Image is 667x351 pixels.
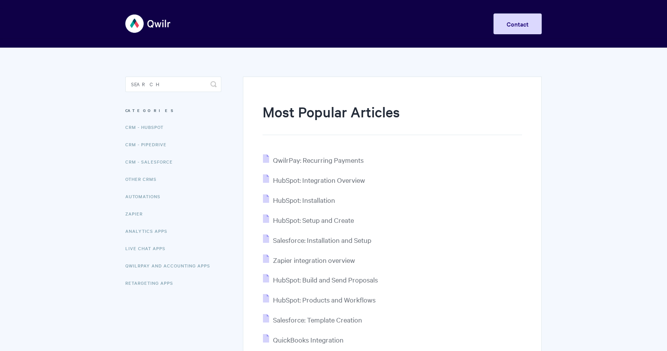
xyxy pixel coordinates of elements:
[273,175,365,184] span: HubSpot: Integration Overview
[273,335,344,344] span: QuickBooks Integration
[263,315,362,324] a: Salesforce: Template Creation
[273,256,355,264] span: Zapier integration overview
[125,137,172,152] a: CRM - Pipedrive
[125,9,171,38] img: Qwilr Help Center
[125,241,171,256] a: Live Chat Apps
[273,315,362,324] span: Salesforce: Template Creation
[273,275,378,284] span: HubSpot: Build and Send Proposals
[125,77,221,92] input: Search
[125,189,166,204] a: Automations
[273,196,335,204] span: HubSpot: Installation
[273,236,371,244] span: Salesforce: Installation and Setup
[263,295,376,304] a: HubSpot: Products and Workflows
[125,154,179,169] a: CRM - Salesforce
[125,104,221,117] h3: Categories
[273,216,354,224] span: HubSpot: Setup and Create
[125,223,173,239] a: Analytics Apps
[263,256,355,264] a: Zapier integration overview
[263,335,344,344] a: QuickBooks Integration
[273,295,376,304] span: HubSpot: Products and Workflows
[125,258,216,273] a: QwilrPay and Accounting Apps
[273,155,364,164] span: QwilrPay: Recurring Payments
[125,119,169,135] a: CRM - HubSpot
[263,216,354,224] a: HubSpot: Setup and Create
[263,236,371,244] a: Salesforce: Installation and Setup
[125,275,179,291] a: Retargeting Apps
[494,13,542,34] a: Contact
[263,275,378,284] a: HubSpot: Build and Send Proposals
[125,171,162,187] a: Other CRMs
[263,175,365,184] a: HubSpot: Integration Overview
[263,102,522,135] h1: Most Popular Articles
[263,155,364,164] a: QwilrPay: Recurring Payments
[263,196,335,204] a: HubSpot: Installation
[125,206,148,221] a: Zapier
